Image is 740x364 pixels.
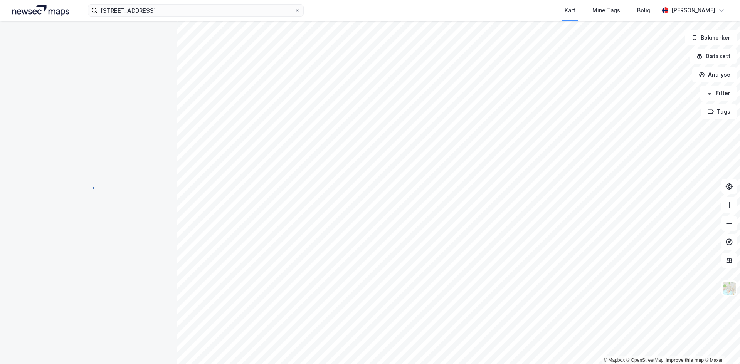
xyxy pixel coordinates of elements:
[692,67,737,82] button: Analyse
[700,86,737,101] button: Filter
[701,104,737,119] button: Tags
[637,6,651,15] div: Bolig
[626,357,664,363] a: OpenStreetMap
[671,6,715,15] div: [PERSON_NAME]
[82,182,95,194] img: spinner.a6d8c91a73a9ac5275cf975e30b51cfb.svg
[12,5,69,16] img: logo.a4113a55bc3d86da70a041830d287a7e.svg
[592,6,620,15] div: Mine Tags
[98,5,294,16] input: Søk på adresse, matrikkel, gårdeiere, leietakere eller personer
[604,357,625,363] a: Mapbox
[565,6,575,15] div: Kart
[722,281,737,295] img: Z
[690,49,737,64] button: Datasett
[666,357,704,363] a: Improve this map
[685,30,737,45] button: Bokmerker
[701,327,740,364] iframe: Chat Widget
